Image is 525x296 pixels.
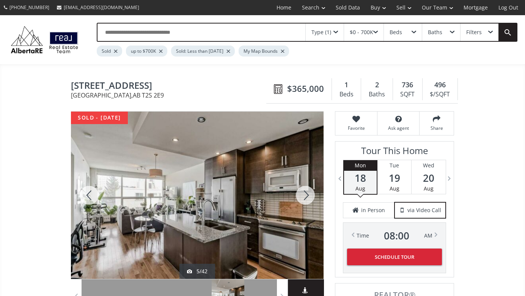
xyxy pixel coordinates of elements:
[344,173,377,183] span: 18
[423,125,450,131] span: Share
[126,46,167,57] div: up to $700K
[336,80,357,90] div: 1
[71,112,324,279] div: 1730 5a Street SW #404 Calgary, AB T2S 2E9 - Photo 5 of 42
[412,160,446,171] div: Wed
[8,24,82,55] img: Logo
[311,30,331,35] div: Type (1)
[71,112,128,124] div: sold - [DATE]
[336,89,357,100] div: Beds
[239,46,289,57] div: My Map Bounds
[426,89,454,100] div: $/SQFT
[426,80,454,90] div: 496
[365,80,388,90] div: 2
[412,173,446,183] span: 20
[384,230,409,241] span: 08 : 00
[64,4,139,11] span: [EMAIL_ADDRESS][DOMAIN_NAME]
[377,160,411,171] div: Tue
[350,30,373,35] div: $0 - 700K
[71,92,270,98] span: [GEOGRAPHIC_DATA] , AB T2S 2E9
[390,30,402,35] div: Beds
[424,185,434,192] span: Aug
[357,230,432,241] div: Time AM
[397,89,418,100] div: SQFT
[344,160,377,171] div: Mon
[365,89,388,100] div: Baths
[97,46,122,57] div: Sold
[9,4,49,11] span: [PHONE_NUMBER]
[428,30,442,35] div: Baths
[343,145,446,160] h3: Tour This Home
[407,206,441,214] span: via Video Call
[187,268,207,275] div: 5/42
[71,80,270,92] span: 1730 5a Street SW #404
[53,0,143,14] a: [EMAIL_ADDRESS][DOMAIN_NAME]
[287,83,324,94] span: $365,000
[466,30,482,35] div: Filters
[339,125,373,131] span: Favorite
[355,185,365,192] span: Aug
[402,80,413,90] span: 736
[377,173,411,183] span: 19
[171,46,235,57] div: Sold: Less than [DATE]
[347,249,442,265] button: Schedule Tour
[390,185,399,192] span: Aug
[381,125,415,131] span: Ask agent
[361,206,385,214] span: in Person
